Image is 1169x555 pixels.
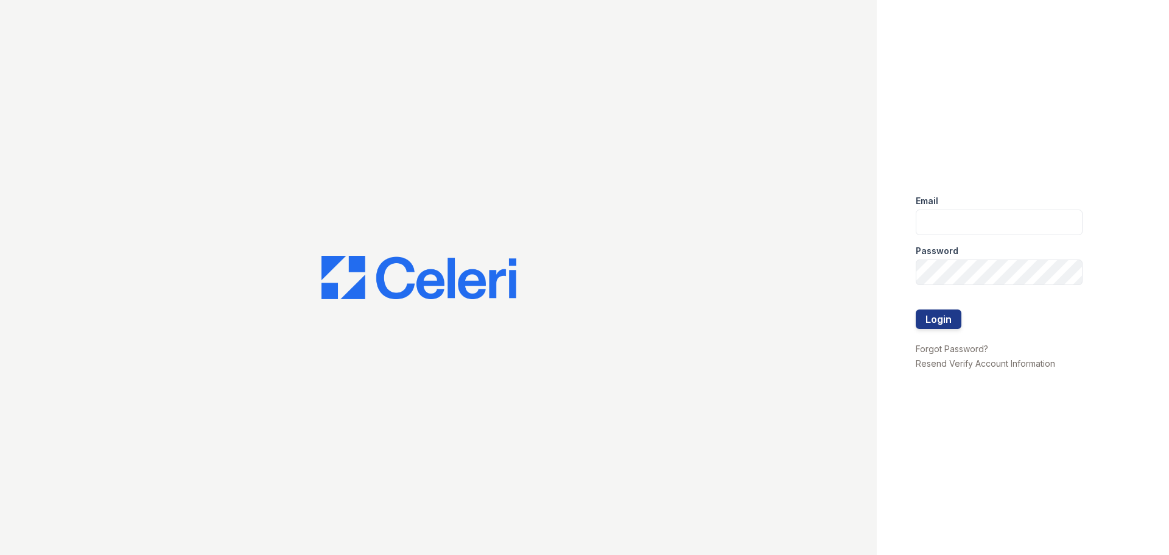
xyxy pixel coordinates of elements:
[916,358,1055,369] a: Resend Verify Account Information
[916,195,938,207] label: Email
[916,344,988,354] a: Forgot Password?
[916,309,961,329] button: Login
[321,256,516,300] img: CE_Logo_Blue-a8612792a0a2168367f1c8372b55b34899dd931a85d93a1a3d3e32e68fde9ad4.png
[916,245,958,257] label: Password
